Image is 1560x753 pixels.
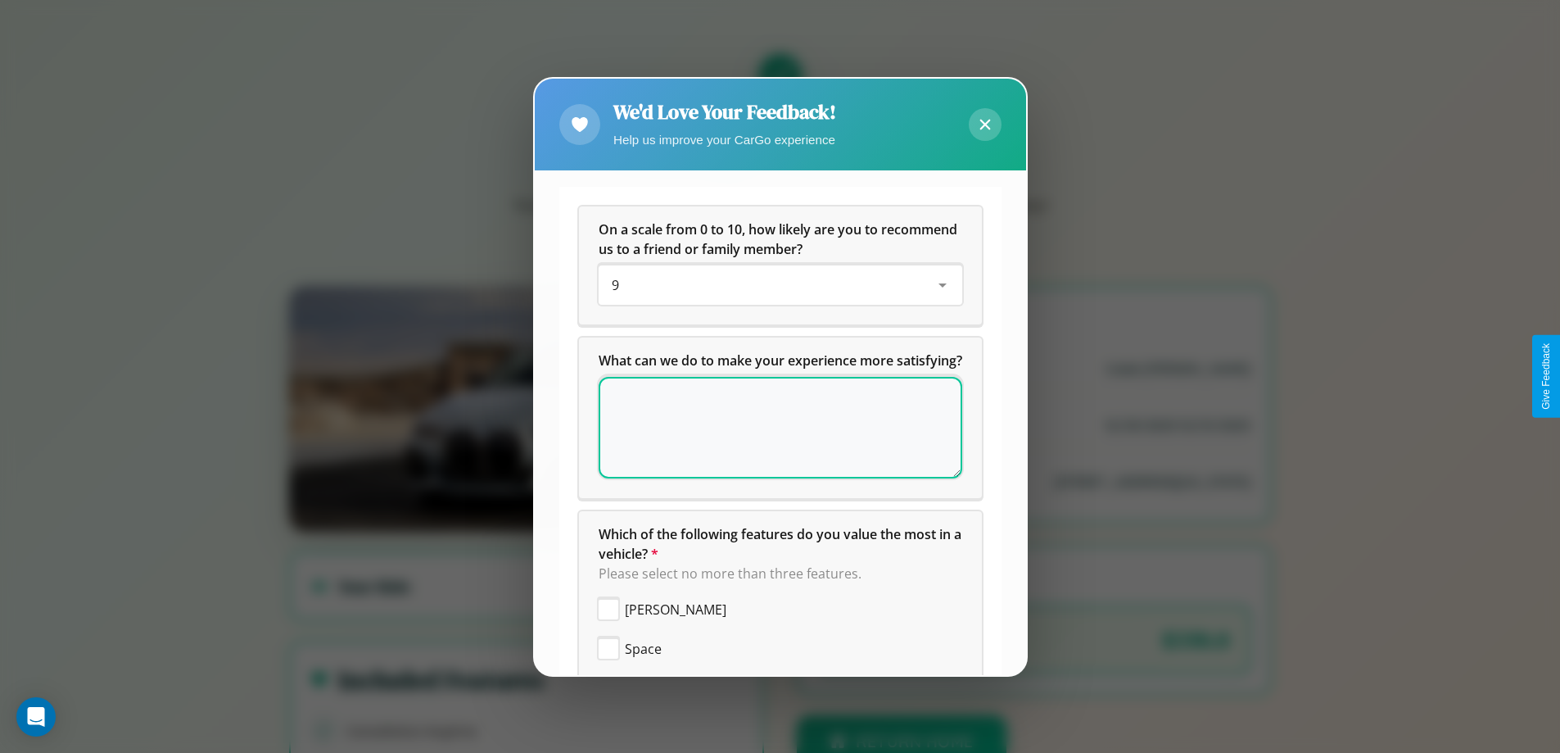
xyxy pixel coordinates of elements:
h5: On a scale from 0 to 10, how likely are you to recommend us to a friend or family member? [599,220,962,259]
h2: We'd Love Your Feedback! [613,98,836,125]
span: [PERSON_NAME] [625,600,726,619]
span: What can we do to make your experience more satisfying? [599,352,962,370]
p: Help us improve your CarGo experience [613,129,836,151]
div: Open Intercom Messenger [16,697,56,737]
span: Space [625,639,662,659]
span: Please select no more than three features. [599,565,861,583]
div: On a scale from 0 to 10, how likely are you to recommend us to a friend or family member? [579,206,982,324]
div: On a scale from 0 to 10, how likely are you to recommend us to a friend or family member? [599,265,962,305]
span: On a scale from 0 to 10, how likely are you to recommend us to a friend or family member? [599,220,961,258]
div: Give Feedback [1540,343,1552,410]
span: 9 [612,276,619,294]
span: Which of the following features do you value the most in a vehicle? [599,525,965,563]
